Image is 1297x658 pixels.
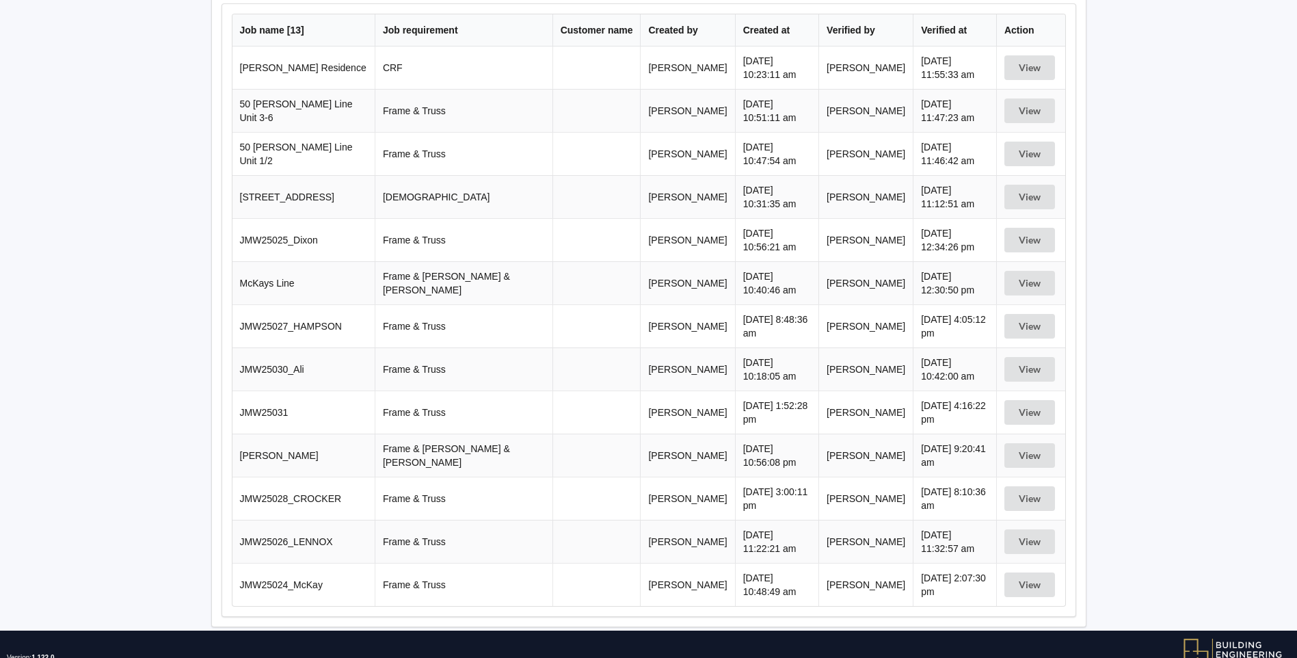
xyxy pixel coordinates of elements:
td: [STREET_ADDRESS] [232,175,375,218]
td: [PERSON_NAME] [640,261,734,304]
td: [DATE] 10:23:11 am [735,47,818,89]
td: [DATE] 1:52:28 pm [735,391,818,434]
td: Frame & Truss [375,563,552,606]
th: Verified at [913,14,996,47]
td: [PERSON_NAME] [640,304,734,347]
td: [PERSON_NAME] [640,89,734,132]
td: Frame & Truss [375,520,552,563]
td: [PERSON_NAME] [818,520,913,563]
td: [DATE] 3:00:11 pm [735,477,818,520]
a: View [1004,105,1058,116]
td: JMW25031 [232,391,375,434]
td: [PERSON_NAME] [818,434,913,477]
td: [DATE] 10:48:49 am [735,563,818,606]
td: Frame & Truss [375,347,552,391]
td: [PERSON_NAME] Residence [232,47,375,89]
td: [DATE] 8:10:36 am [913,477,996,520]
td: Frame & Truss [375,132,552,175]
th: Customer name [552,14,641,47]
td: [DATE] 9:20:41 am [913,434,996,477]
td: [DATE] 10:18:05 am [735,347,818,391]
td: Frame & Truss [375,304,552,347]
button: View [1004,271,1055,295]
td: JMW25025_Dixon [232,218,375,261]
a: View [1004,62,1058,73]
a: View [1004,192,1058,202]
th: Job requirement [375,14,552,47]
td: [DATE] 11:55:33 am [913,47,996,89]
td: [PERSON_NAME] [818,218,913,261]
th: Job name [ 13 ] [232,14,375,47]
td: Frame & Truss [375,218,552,261]
a: View [1004,579,1058,590]
td: 50 [PERSON_NAME] Line Unit 1/2 [232,132,375,175]
td: JMW25026_LENNOX [232,520,375,563]
td: [PERSON_NAME] [640,434,734,477]
td: [DATE] 4:05:12 pm [913,304,996,347]
td: [PERSON_NAME] [818,347,913,391]
a: View [1004,235,1058,246]
td: Frame & Truss [375,391,552,434]
a: View [1004,407,1058,418]
td: [DATE] 11:46:42 am [913,132,996,175]
td: [PERSON_NAME] [818,477,913,520]
a: View [1004,278,1058,289]
th: Created by [640,14,734,47]
td: 50 [PERSON_NAME] Line Unit 3-6 [232,89,375,132]
button: View [1004,185,1055,209]
td: [PERSON_NAME] [640,477,734,520]
td: [PERSON_NAME] [232,434,375,477]
button: View [1004,486,1055,511]
td: [PERSON_NAME] [818,563,913,606]
td: Frame & [PERSON_NAME] & [PERSON_NAME] [375,434,552,477]
td: JMW25028_CROCKER [232,477,375,520]
a: View [1004,450,1058,461]
button: View [1004,529,1055,554]
td: [PERSON_NAME] [640,563,734,606]
td: [DATE] 10:51:11 am [735,89,818,132]
a: View [1004,364,1058,375]
button: View [1004,55,1055,80]
td: Frame & Truss [375,477,552,520]
td: [PERSON_NAME] [640,520,734,563]
td: [DATE] 11:22:21 am [735,520,818,563]
td: [PERSON_NAME] [640,218,734,261]
button: View [1004,573,1055,597]
th: Created at [735,14,818,47]
td: [PERSON_NAME] [818,391,913,434]
a: View [1004,493,1058,504]
td: [DATE] 12:34:26 pm [913,218,996,261]
td: [PERSON_NAME] [818,304,913,347]
td: [DATE] 10:47:54 am [735,132,818,175]
td: Frame & Truss [375,89,552,132]
a: View [1004,321,1058,332]
td: CRF [375,47,552,89]
td: [DATE] 8:48:36 am [735,304,818,347]
td: [DATE] 10:42:00 am [913,347,996,391]
td: JMW25024_McKay [232,563,375,606]
td: [PERSON_NAME] [818,47,913,89]
td: JMW25030_Ali [232,347,375,391]
td: [PERSON_NAME] [640,175,734,218]
td: [DATE] 10:40:46 am [735,261,818,304]
td: [DATE] 10:56:08 pm [735,434,818,477]
th: Action [996,14,1065,47]
td: [DEMOGRAPHIC_DATA] [375,175,552,218]
td: McKays Line [232,261,375,304]
th: Verified by [818,14,913,47]
td: [DATE] 11:47:23 am [913,89,996,132]
td: [DATE] 4:16:22 pm [913,391,996,434]
a: View [1004,148,1058,159]
td: [PERSON_NAME] [640,132,734,175]
td: [PERSON_NAME] [640,347,734,391]
td: [DATE] 10:56:21 am [735,218,818,261]
td: [DATE] 12:30:50 pm [913,261,996,304]
td: JMW25027_HAMPSON [232,304,375,347]
button: View [1004,98,1055,123]
td: [DATE] 10:31:35 am [735,175,818,218]
td: [DATE] 11:32:57 am [913,520,996,563]
a: View [1004,536,1058,547]
button: View [1004,314,1055,339]
button: View [1004,228,1055,252]
td: [PERSON_NAME] [818,89,913,132]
